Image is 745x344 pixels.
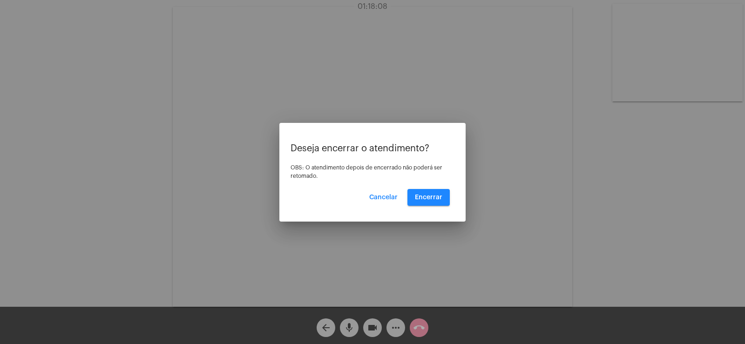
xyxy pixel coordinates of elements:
[362,189,405,206] button: Cancelar
[407,189,450,206] button: Encerrar
[369,194,398,201] span: Cancelar
[291,143,454,154] p: Deseja encerrar o atendimento?
[415,194,442,201] span: Encerrar
[291,165,442,179] span: OBS: O atendimento depois de encerrado não poderá ser retomado.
